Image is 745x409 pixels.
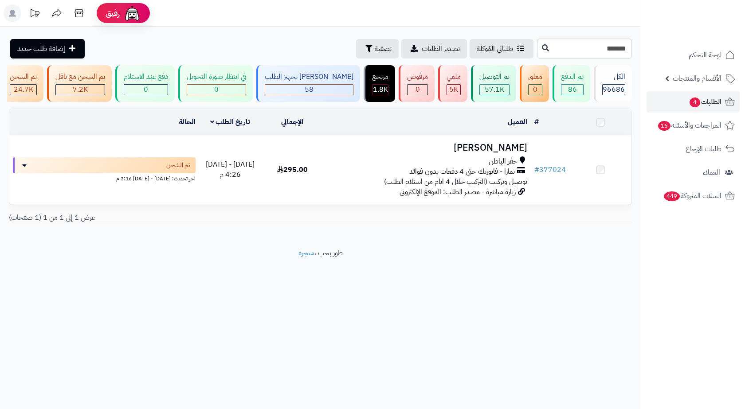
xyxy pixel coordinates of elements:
[658,121,671,131] span: 16
[534,164,566,175] a: #377024
[114,65,176,102] a: دفع عند الاستلام 0
[534,117,539,127] a: #
[106,8,120,19] span: رفيق
[534,164,539,175] span: #
[10,39,85,58] a: إضافة طلب جديد
[255,65,362,102] a: [PERSON_NAME] تجهيز الطلب 58
[408,85,427,95] div: 0
[647,44,740,66] a: لوحة التحكم
[407,72,428,82] div: مرفوض
[305,84,314,95] span: 58
[647,185,740,206] a: السلات المتروكة449
[210,117,251,127] a: تاريخ الطلب
[508,117,527,127] a: العميل
[470,39,533,58] a: طلباتي المُوكلة
[373,84,388,95] span: 1.8K
[480,85,509,95] div: 57060
[447,72,461,82] div: ملغي
[485,84,504,95] span: 57.1K
[703,166,720,179] span: العملاء
[657,119,721,132] span: المراجعات والأسئلة
[124,85,168,95] div: 0
[124,72,168,82] div: دفع عند الاستلام
[13,173,196,183] div: اخر تحديث: [DATE] - [DATE] 3:16 م
[469,65,518,102] a: تم التوصيل 57.1K
[17,43,65,54] span: إضافة طلب جديد
[647,162,740,183] a: العملاء
[447,85,460,95] div: 4998
[409,167,515,177] span: تمارا - فاتورتك حتى 4 دفعات بدون فوائد
[24,4,46,24] a: تحديثات المنصة
[372,72,388,82] div: مرتجع
[281,117,303,127] a: الإجمالي
[14,84,33,95] span: 24.7K
[73,84,88,95] span: 7.2K
[166,161,190,170] span: تم الشحن
[10,72,37,82] div: تم الشحن
[568,84,577,95] span: 86
[663,190,721,202] span: السلات المتروكة
[449,84,458,95] span: 5K
[690,97,700,107] span: 4
[179,117,196,127] a: الحالة
[55,72,105,82] div: تم الشحن مع ناقل
[187,85,246,95] div: 0
[689,49,721,61] span: لوحة التحكم
[356,39,399,58] button: تصفية
[489,156,518,167] span: حفر الباطن
[327,143,527,153] h3: [PERSON_NAME]
[673,72,721,85] span: الأقسام والمنتجات
[664,191,680,201] span: 449
[362,65,397,102] a: مرتجع 1.8K
[528,72,542,82] div: معلق
[214,84,219,95] span: 0
[422,43,460,54] span: تصدير الطلبات
[436,65,469,102] a: ملغي 5K
[375,43,392,54] span: تصفية
[561,85,583,95] div: 86
[479,72,510,82] div: تم التوصيل
[265,72,353,82] div: [PERSON_NAME] تجهيز الطلب
[45,65,114,102] a: تم الشحن مع ناقل 7.2K
[561,72,584,82] div: تم الدفع
[176,65,255,102] a: في انتظار صورة التحويل 0
[689,96,721,108] span: الطلبات
[647,115,740,136] a: المراجعات والأسئلة16
[401,39,467,58] a: تصدير الطلبات
[372,85,388,95] div: 1847
[603,84,625,95] span: 96686
[2,213,321,223] div: عرض 1 إلى 1 من 1 (1 صفحات)
[592,65,634,102] a: الكل96686
[686,143,721,155] span: طلبات الإرجاع
[144,84,148,95] span: 0
[533,84,537,95] span: 0
[518,65,551,102] a: معلق 0
[10,85,36,95] div: 24673
[551,65,592,102] a: تم الدفع 86
[647,138,740,160] a: طلبات الإرجاع
[397,65,436,102] a: مرفوض 0
[647,91,740,113] a: الطلبات4
[416,84,420,95] span: 0
[265,85,353,95] div: 58
[400,187,516,197] span: زيارة مباشرة - مصدر الطلب: الموقع الإلكتروني
[529,85,542,95] div: 0
[477,43,513,54] span: طلباتي المُوكلة
[56,85,105,95] div: 7222
[277,164,308,175] span: 295.00
[123,4,141,22] img: ai-face.png
[206,159,255,180] span: [DATE] - [DATE] 4:26 م
[602,72,625,82] div: الكل
[187,72,246,82] div: في انتظار صورة التحويل
[685,21,737,39] img: logo-2.png
[384,176,527,187] span: توصيل وتركيب (التركيب خلال 4 ايام من استلام الطلب)
[298,248,314,258] a: متجرة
